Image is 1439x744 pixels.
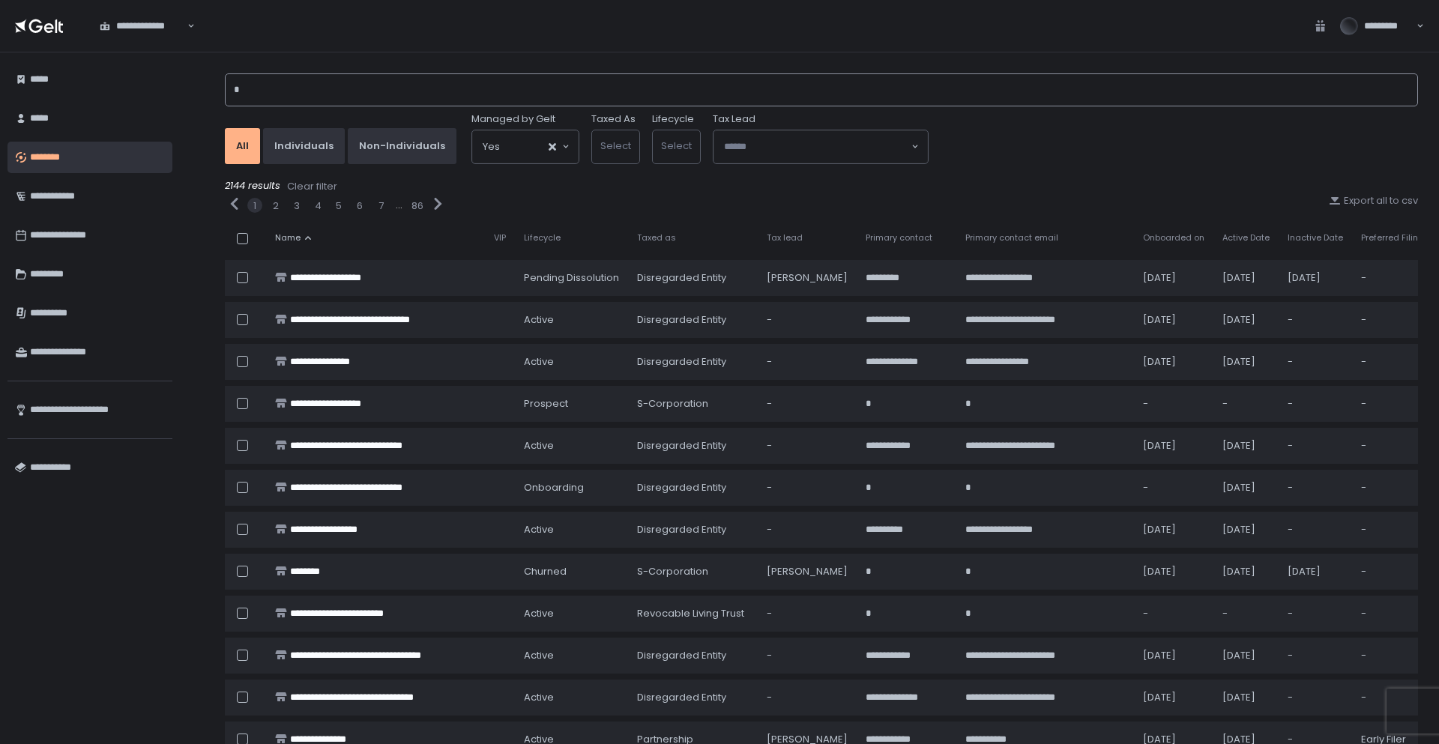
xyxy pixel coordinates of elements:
[1288,691,1343,704] div: -
[637,313,749,327] div: Disregarded Entity
[1361,397,1424,411] div: -
[275,232,301,244] span: Name
[472,130,579,163] div: Search for option
[1361,607,1424,620] div: -
[637,232,676,244] span: Taxed as
[90,10,195,42] div: Search for option
[637,481,749,495] div: Disregarded Entity
[1143,523,1204,536] div: [DATE]
[274,139,334,153] div: Individuals
[661,139,692,153] span: Select
[549,143,556,151] button: Clear Selected
[236,139,249,153] div: All
[965,232,1058,244] span: Primary contact email
[1288,355,1343,369] div: -
[524,439,554,453] span: active
[294,199,300,213] button: 3
[724,139,910,154] input: Search for option
[652,112,694,126] label: Lifecycle
[767,649,848,662] div: -
[287,180,337,193] div: Clear filter
[1288,523,1343,536] div: -
[1143,565,1204,578] div: [DATE]
[767,232,803,244] span: Tax lead
[357,199,363,213] button: 6
[1361,565,1424,578] div: -
[1143,271,1204,285] div: [DATE]
[637,271,749,285] div: Disregarded Entity
[637,607,749,620] div: Revocable Living Trust
[253,199,256,213] button: 1
[637,523,749,536] div: Disregarded Entity
[1143,313,1204,327] div: [DATE]
[637,439,749,453] div: Disregarded Entity
[767,607,848,620] div: -
[866,232,932,244] span: Primary contact
[378,199,384,213] button: 7
[348,128,456,164] button: Non-Individuals
[1288,439,1343,453] div: -
[767,439,848,453] div: -
[767,691,848,704] div: -
[1222,355,1270,369] div: [DATE]
[315,199,322,213] button: 4
[1288,649,1343,662] div: -
[524,565,567,578] span: churned
[1222,691,1270,704] div: [DATE]
[286,179,338,194] button: Clear filter
[1222,607,1270,620] div: -
[1222,232,1270,244] span: Active Date
[225,128,260,164] button: All
[1222,565,1270,578] div: [DATE]
[637,355,749,369] div: Disregarded Entity
[767,481,848,495] div: -
[1143,232,1204,244] span: Onboarded on
[494,232,506,244] span: VIP
[591,112,636,126] label: Taxed As
[1143,649,1204,662] div: [DATE]
[524,691,554,704] span: active
[483,139,500,154] span: Yes
[411,199,423,213] button: 86
[637,649,749,662] div: Disregarded Entity
[524,481,584,495] span: onboarding
[524,355,554,369] span: active
[1361,439,1424,453] div: -
[1222,313,1270,327] div: [DATE]
[1288,397,1343,411] div: -
[336,199,342,213] button: 5
[1288,607,1343,620] div: -
[1288,232,1343,244] span: Inactive Date
[637,691,749,704] div: Disregarded Entity
[600,139,631,153] span: Select
[1143,691,1204,704] div: [DATE]
[1361,649,1424,662] div: -
[1222,523,1270,536] div: [DATE]
[1288,271,1343,285] div: [DATE]
[1222,649,1270,662] div: [DATE]
[1329,194,1418,208] button: Export all to csv
[1361,523,1424,536] div: -
[767,355,848,369] div: -
[524,271,619,285] span: pending Dissolution
[637,565,749,578] div: S-Corporation
[1361,271,1424,285] div: -
[1143,397,1204,411] div: -
[396,199,402,212] div: ...
[1361,481,1424,495] div: -
[273,199,279,213] button: 2
[359,139,445,153] div: Non-Individuals
[1361,232,1424,244] span: Preferred Filing
[500,139,547,154] input: Search for option
[1222,439,1270,453] div: [DATE]
[714,130,928,163] div: Search for option
[185,19,186,34] input: Search for option
[524,313,554,327] span: active
[1361,313,1424,327] div: -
